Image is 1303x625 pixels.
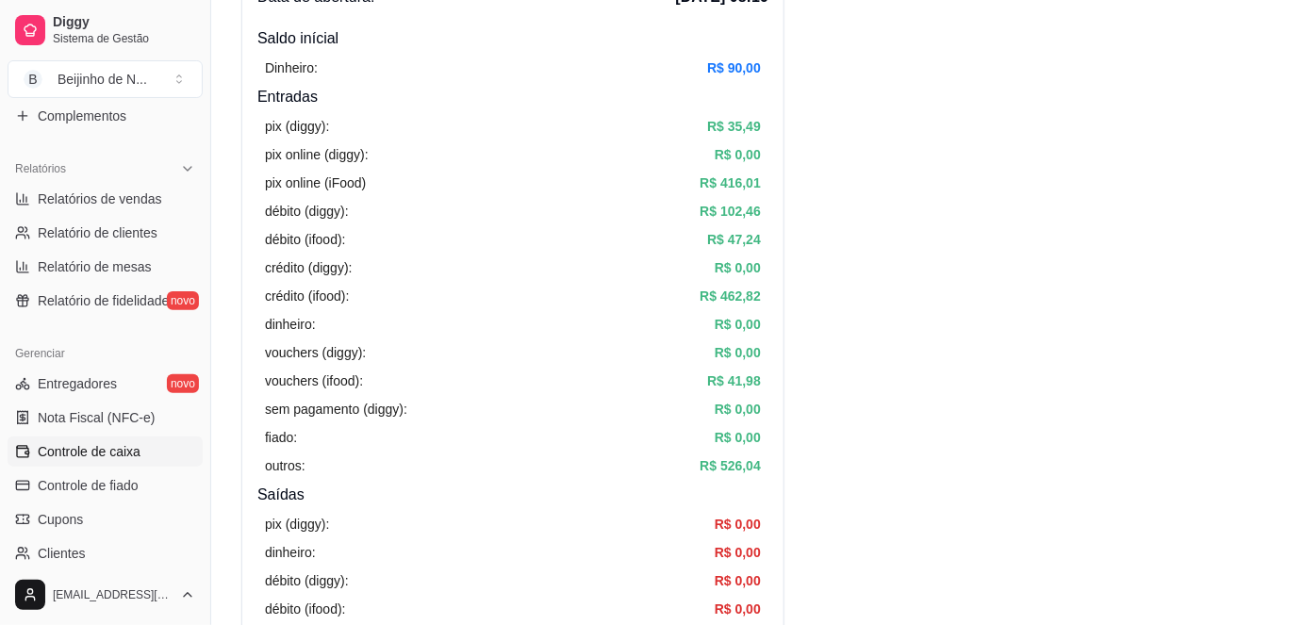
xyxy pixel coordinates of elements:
span: [EMAIL_ADDRESS][DOMAIN_NAME] [53,587,173,602]
span: Complementos [38,107,126,125]
a: Complementos [8,101,203,131]
button: Select a team [8,60,203,98]
div: Beijinho de N ... [58,70,147,89]
span: Diggy [53,14,195,31]
span: Controle de fiado [38,476,139,495]
h4: Saldo inícial [257,27,768,50]
article: R$ 102,46 [700,201,761,222]
article: pix online (iFood) [265,173,366,193]
span: B [24,70,42,89]
article: dinheiro: [265,314,316,335]
a: Cupons [8,504,203,535]
article: R$ 0,00 [715,427,761,448]
span: Entregadores [38,374,117,393]
article: R$ 0,00 [715,144,761,165]
span: Cupons [38,510,83,529]
span: Nota Fiscal (NFC-e) [38,408,155,427]
article: R$ 0,00 [715,342,761,363]
article: pix (diggy): [265,514,329,535]
article: crédito (diggy): [265,257,353,278]
article: vouchers (ifood): [265,370,363,391]
article: débito (ifood): [265,229,346,250]
article: vouchers (diggy): [265,342,366,363]
a: Relatório de mesas [8,252,203,282]
a: Relatórios de vendas [8,184,203,214]
span: Relatórios de vendas [38,189,162,208]
a: Clientes [8,538,203,568]
article: Dinheiro: [265,58,318,78]
span: Relatório de mesas [38,257,152,276]
article: débito (diggy): [265,570,349,591]
h4: Entradas [257,86,768,108]
article: R$ 0,00 [715,542,761,563]
article: R$ 462,82 [700,286,761,306]
h4: Saídas [257,484,768,506]
span: Relatório de fidelidade [38,291,169,310]
a: Nota Fiscal (NFC-e) [8,403,203,433]
article: crédito (ifood): [265,286,349,306]
article: débito (diggy): [265,201,349,222]
article: R$ 0,00 [715,257,761,278]
button: [EMAIL_ADDRESS][DOMAIN_NAME] [8,572,203,617]
article: dinheiro: [265,542,316,563]
a: Entregadoresnovo [8,369,203,399]
span: Relatórios [15,161,66,176]
article: R$ 416,01 [700,173,761,193]
article: R$ 526,04 [700,455,761,476]
article: R$ 35,49 [707,116,761,137]
article: pix online (diggy): [265,144,369,165]
span: Clientes [38,544,86,563]
article: R$ 0,00 [715,599,761,619]
a: DiggySistema de Gestão [8,8,203,53]
div: Gerenciar [8,338,203,369]
article: R$ 47,24 [707,229,761,250]
span: Controle de caixa [38,442,140,461]
article: débito (ifood): [265,599,346,619]
a: Relatório de fidelidadenovo [8,286,203,316]
article: pix (diggy): [265,116,329,137]
article: R$ 0,00 [715,514,761,535]
a: Controle de caixa [8,436,203,467]
article: fiado: [265,427,297,448]
article: sem pagamento (diggy): [265,399,407,419]
article: R$ 0,00 [715,399,761,419]
a: Controle de fiado [8,470,203,501]
span: Sistema de Gestão [53,31,195,46]
span: Relatório de clientes [38,223,157,242]
article: R$ 41,98 [707,370,761,391]
article: R$ 0,00 [715,570,761,591]
article: outros: [265,455,305,476]
article: R$ 0,00 [715,314,761,335]
article: R$ 90,00 [707,58,761,78]
a: Relatório de clientes [8,218,203,248]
